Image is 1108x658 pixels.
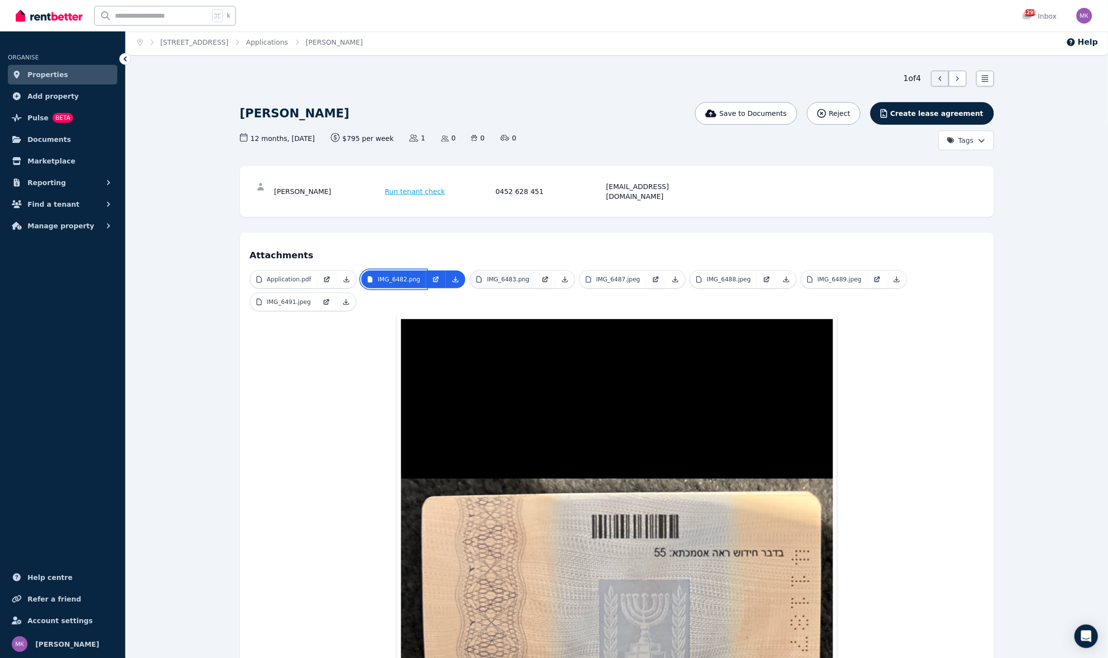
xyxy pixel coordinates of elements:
[891,109,984,118] span: Create lease agreement
[1025,9,1036,16] span: 1295
[8,65,117,84] a: Properties
[306,37,363,47] span: [PERSON_NAME]
[8,216,117,236] button: Manage property
[8,568,117,587] a: Help centre
[536,271,555,288] a: Open in new Tab
[807,102,861,125] button: Reject
[829,109,850,118] span: Reject
[378,275,420,283] p: IMG_6482.png
[227,12,230,20] span: k
[240,133,315,143] span: 12 months , [DATE]
[27,593,81,605] span: Refer a friend
[126,29,375,55] nav: Breadcrumb
[27,69,68,81] span: Properties
[690,271,757,288] a: IMG_6488.jpeg
[27,177,66,189] span: Reporting
[8,151,117,171] a: Marketplace
[818,275,862,283] p: IMG_6489.jpeg
[1075,625,1098,648] div: Open Intercom Messenger
[8,173,117,192] button: Reporting
[12,636,27,652] img: Maor Kirsner
[27,112,49,124] span: Pulse
[240,106,350,121] h1: [PERSON_NAME]
[904,73,921,84] span: 1 of 4
[487,275,529,283] p: IMG_6483.png
[27,90,79,102] span: Add property
[441,133,456,143] span: 0
[596,275,641,283] p: IMG_6487.jpeg
[580,271,647,288] a: IMG_6487.jpeg
[267,298,311,306] p: IMG_6491.jpeg
[8,108,117,128] a: PulseBETA
[646,271,666,288] a: Open in new Tab
[267,275,311,283] p: Application.pdf
[555,271,575,288] a: Download Attachment
[27,220,94,232] span: Manage property
[8,130,117,149] a: Documents
[1023,11,1057,21] div: Inbox
[317,271,337,288] a: Open in new Tab
[246,38,288,46] a: Applications
[27,134,71,145] span: Documents
[496,182,604,201] div: 0452 628 451
[695,102,797,125] button: Save to Documents
[8,611,117,631] a: Account settings
[8,86,117,106] a: Add property
[35,638,99,650] span: [PERSON_NAME]
[777,271,796,288] a: Download Attachment
[1077,8,1092,24] img: Maor Kirsner
[446,271,465,288] a: Download Attachment
[606,182,714,201] div: [EMAIL_ADDRESS][DOMAIN_NAME]
[666,271,685,288] a: Download Attachment
[8,589,117,609] a: Refer a friend
[274,182,382,201] div: [PERSON_NAME]
[16,8,82,23] img: RentBetter
[8,194,117,214] button: Find a tenant
[250,271,317,288] a: Application.pdf
[337,271,356,288] a: Download Attachment
[707,275,751,283] p: IMG_6488.jpeg
[471,133,485,143] span: 0
[501,133,516,143] span: 0
[8,54,39,61] span: ORGANISE
[250,293,317,311] a: IMG_6491.jpeg
[27,615,93,627] span: Account settings
[801,271,868,288] a: IMG_6489.jpeg
[161,38,229,46] a: [STREET_ADDRESS]
[470,271,535,288] a: IMG_6483.png
[27,572,73,583] span: Help centre
[426,271,446,288] a: Open in new Tab
[720,109,787,118] span: Save to Documents
[336,293,356,311] a: Download Attachment
[27,198,80,210] span: Find a tenant
[409,133,425,143] span: 1
[27,155,75,167] span: Marketplace
[939,131,994,150] button: Tags
[757,271,777,288] a: Open in new Tab
[250,243,984,262] h4: Attachments
[317,293,336,311] a: Open in new Tab
[385,187,445,196] span: Run tenant check
[887,271,907,288] a: Download Attachment
[947,136,974,145] span: Tags
[53,113,73,123] span: BETA
[361,271,426,288] a: IMG_6482.png
[867,271,887,288] a: Open in new Tab
[331,133,394,143] span: $795 per week
[1066,36,1098,48] button: Help
[870,102,994,125] button: Create lease agreement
